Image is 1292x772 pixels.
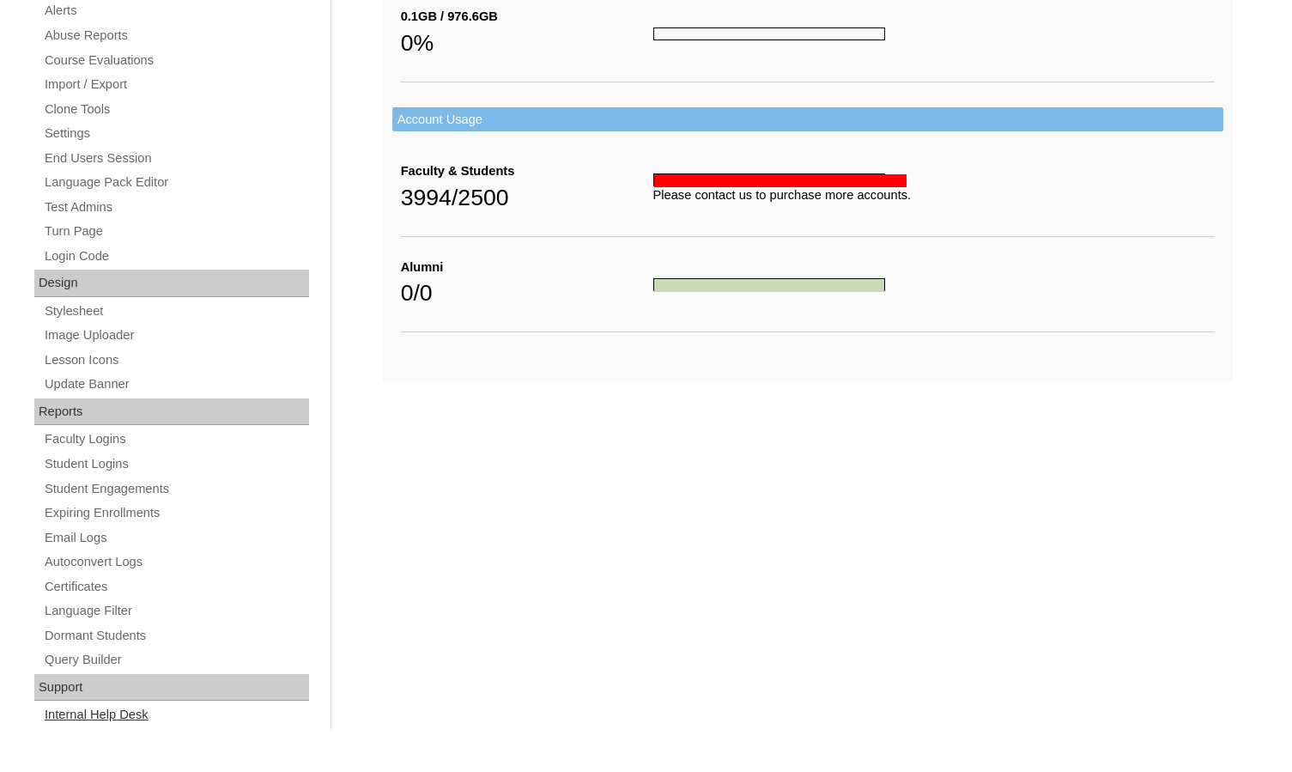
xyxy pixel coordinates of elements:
[43,123,309,144] a: Settings
[43,551,309,573] a: Autoconvert Logs
[43,374,309,395] a: Update Banner
[34,398,309,426] div: Reports
[43,99,309,120] a: Clone Tools
[43,246,309,267] a: Login Code
[43,221,309,242] a: Turn Page
[401,8,653,26] div: 0.1GB / 976.6GB
[43,429,309,450] a: Faculty Logins
[43,478,309,500] a: Student Engagements
[43,625,309,647] a: Dormant Students
[43,50,309,71] a: Course Evaluations
[401,258,653,277] div: Alumni
[43,576,309,598] a: Certificates
[43,600,309,622] a: Language Filter
[43,704,309,726] a: Internal Help Desk
[43,453,309,475] a: Student Logins
[43,301,309,322] a: Stylesheet
[43,649,309,671] a: Query Builder
[43,74,309,95] a: Import / Export
[401,26,653,60] div: 0%
[43,172,309,193] a: Language Pack Editor
[34,270,309,297] div: Design
[34,674,309,702] div: Support
[43,197,309,218] a: Test Admins
[43,350,309,371] a: Lesson Icons
[43,25,309,46] a: Abuse Reports
[401,180,653,215] div: 3994/2500
[401,162,653,180] div: Faculty & Students
[43,325,309,346] a: Image Uploader
[653,186,1215,204] div: Please contact us to purchase more accounts.
[43,502,309,524] a: Expiring Enrollments
[392,107,1223,132] td: Account Usage
[43,148,309,169] a: End Users Session
[401,276,653,310] div: 0/0
[43,527,309,549] a: Email Logs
